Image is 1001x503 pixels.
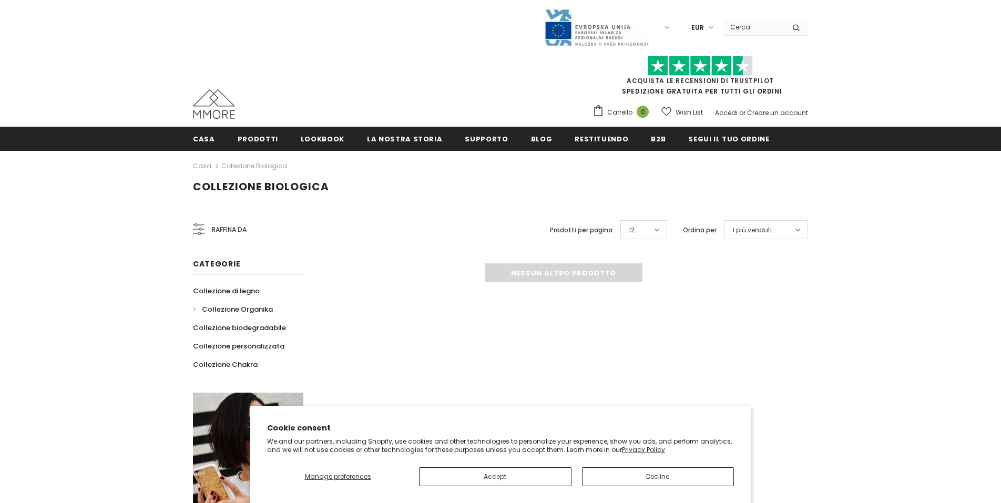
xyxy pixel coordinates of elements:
a: Segui il tuo ordine [688,127,769,150]
span: Wish List [676,107,703,118]
a: Collezione personalizzata [193,337,284,355]
span: supporto [465,134,508,144]
a: Collezione di legno [193,282,260,300]
label: Ordina per [683,225,717,235]
span: EUR [691,23,704,33]
span: Lookbook [301,134,344,144]
span: La nostra storia [367,134,442,144]
a: Collezione Organika [193,300,273,319]
a: B2B [651,127,666,150]
span: Restituendo [575,134,628,144]
a: Acquista le recensioni di TrustPilot [627,76,774,85]
button: Decline [582,467,734,486]
a: La nostra storia [367,127,442,150]
a: Lookbook [301,127,344,150]
a: Accedi [715,108,738,117]
span: or [739,108,745,117]
span: 12 [629,225,635,235]
a: Collezione biodegradabile [193,319,286,337]
a: supporto [465,127,508,150]
label: Prodotti per pagina [550,225,612,235]
span: B2B [651,134,666,144]
a: Collezione biologica [221,161,287,170]
span: Collezione personalizzata [193,341,284,351]
span: Manage preferences [305,472,371,481]
input: Search Site [724,19,784,35]
span: Casa [193,134,215,144]
a: Privacy Policy [622,445,665,454]
a: Creare un account [747,108,808,117]
a: Restituendo [575,127,628,150]
a: Blog [531,127,553,150]
img: Javni Razpis [544,8,649,47]
span: Blog [531,134,553,144]
a: Wish List [661,103,703,121]
a: Collezione Chakra [193,355,258,374]
span: Categorie [193,259,240,269]
a: Javni Razpis [544,23,649,32]
span: Raffina da [212,224,247,235]
span: Collezione biodegradabile [193,323,286,333]
p: We and our partners, including Shopify, use cookies and other technologies to personalize your ex... [267,437,734,454]
span: Collezione di legno [193,286,260,296]
span: Carrello [607,107,632,118]
a: Prodotti [238,127,278,150]
span: I più venduti [733,225,772,235]
h2: Cookie consent [267,423,734,434]
span: Collezione Organika [202,304,273,314]
span: Prodotti [238,134,278,144]
a: Casa [193,160,211,172]
span: Collezione Chakra [193,360,258,369]
span: Segui il tuo ordine [688,134,769,144]
button: Manage preferences [267,467,408,486]
span: 0 [637,106,649,118]
span: Collezione biologica [193,179,329,194]
img: Fidati di Pilot Stars [648,56,753,76]
button: Accept [419,467,571,486]
a: Casa [193,127,215,150]
span: SPEDIZIONE GRATUITA PER TUTTI GLI ORDINI [593,60,808,96]
a: Carrello 0 [593,105,654,120]
img: Casi MMORE [193,89,235,119]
